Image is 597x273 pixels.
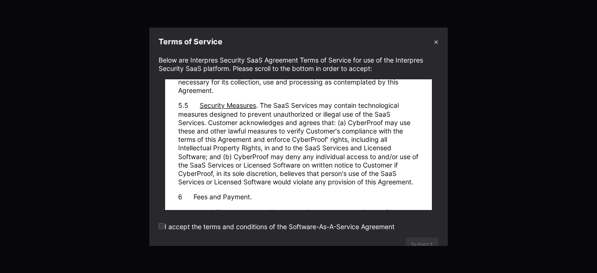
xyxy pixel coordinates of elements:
span: SaaS Fees [198,208,230,216]
h3: Terms of Service [159,37,222,47]
button: Submit [406,238,438,252]
div: Below are Interpres Security SaaS Agreement Terms of Service for use of the Interpres Security Sa... [159,56,438,73]
li: . The SaaS Services may contain technological measures designed to prevent unauthorized or illega... [178,101,419,186]
button: ✕ [434,37,438,47]
label: I accept the terms and conditions of the Software-As-A-Service Agreement [159,223,395,231]
span: Security Measures [200,101,256,109]
input: I accept the terms and conditions of the Software-As-A-Service Agreement [159,223,165,229]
